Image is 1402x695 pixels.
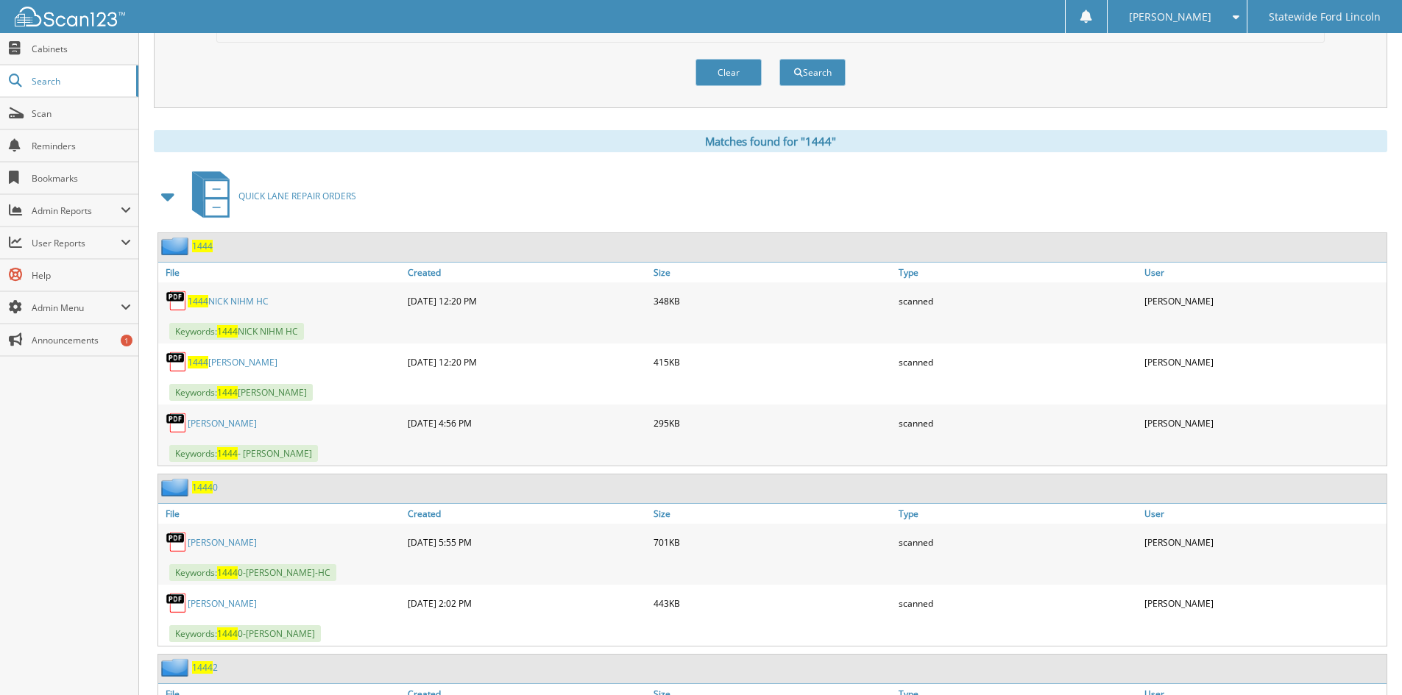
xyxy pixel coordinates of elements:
img: PDF.png [166,351,188,373]
img: PDF.png [166,531,188,553]
span: Keywords: 0-[PERSON_NAME] [169,625,321,642]
img: scan123-logo-white.svg [15,7,125,26]
span: 1444 [188,356,208,368]
a: [PERSON_NAME] [188,417,257,430]
div: Matches found for "1444" [154,130,1387,152]
div: [PERSON_NAME] [1141,347,1387,377]
a: Size [650,263,896,282]
span: 1444 [217,566,238,579]
a: QUICK LANE REPAIR ORDERS [183,167,356,225]
a: 1444[PERSON_NAME] [188,356,277,368]
a: Type [895,263,1141,282]
div: 1 [121,335,132,346]
span: 1444 [217,325,238,338]
div: [PERSON_NAME] [1141,286,1387,316]
a: User [1141,263,1387,282]
button: Search [779,59,846,86]
div: 415KB [650,347,896,377]
div: 348KB [650,286,896,316]
span: 1444 [217,386,238,399]
a: Size [650,504,896,524]
div: [PERSON_NAME] [1141,588,1387,618]
div: [PERSON_NAME] [1141,408,1387,438]
a: Created [404,263,650,282]
a: [PERSON_NAME] [188,536,257,549]
div: [DATE] 12:20 PM [404,347,650,377]
a: [PERSON_NAME] [188,597,257,610]
span: Statewide Ford Lincoln [1269,13,1381,21]
span: Announcements [32,334,131,346]
span: Admin Reports [32,204,121,217]
span: Search [32,75,129,88]
img: PDF.png [166,290,188,312]
span: [PERSON_NAME] [1129,13,1211,21]
div: scanned [895,347,1141,377]
img: folder2.png [161,658,192,677]
span: Admin Menu [32,302,121,314]
iframe: Chat Widget [1328,624,1402,695]
div: [DATE] 5:55 PM [404,527,650,557]
a: File [158,263,404,282]
div: [DATE] 4:56 PM [404,408,650,438]
span: QUICK LANE REPAIR ORDERS [238,190,356,202]
a: 14440 [192,481,218,493]
div: scanned [895,527,1141,557]
span: 1444 [217,627,238,640]
span: Reminders [32,140,131,152]
span: Cabinets [32,43,131,55]
div: [PERSON_NAME] [1141,527,1387,557]
img: folder2.png [161,478,192,496]
span: 1444 [188,295,208,307]
span: Keywords: [PERSON_NAME] [169,384,313,401]
span: 1444 [192,661,213,674]
div: scanned [895,408,1141,438]
span: User Reports [32,237,121,249]
div: scanned [895,588,1141,618]
div: 701KB [650,527,896,557]
div: scanned [895,286,1141,316]
span: Help [32,269,131,282]
span: Keywords: - [PERSON_NAME] [169,445,318,462]
span: 1444 [217,447,238,460]
a: 1444 [192,240,213,252]
a: File [158,504,404,524]
img: PDF.png [166,412,188,434]
span: Scan [32,107,131,120]
a: 14442 [192,661,218,674]
a: Created [404,504,650,524]
div: [DATE] 12:20 PM [404,286,650,316]
a: Type [895,504,1141,524]
span: Keywords: NICK NIHM HC [169,323,304,340]
span: Keywords: 0-[PERSON_NAME]-HC [169,564,336,581]
img: PDF.png [166,592,188,614]
div: 443KB [650,588,896,618]
a: User [1141,504,1387,524]
img: folder2.png [161,237,192,255]
a: 1444NICK NIHM HC [188,295,269,307]
button: Clear [695,59,762,86]
div: 295KB [650,408,896,438]
span: 1444 [192,481,213,493]
div: [DATE] 2:02 PM [404,588,650,618]
span: Bookmarks [32,172,131,185]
